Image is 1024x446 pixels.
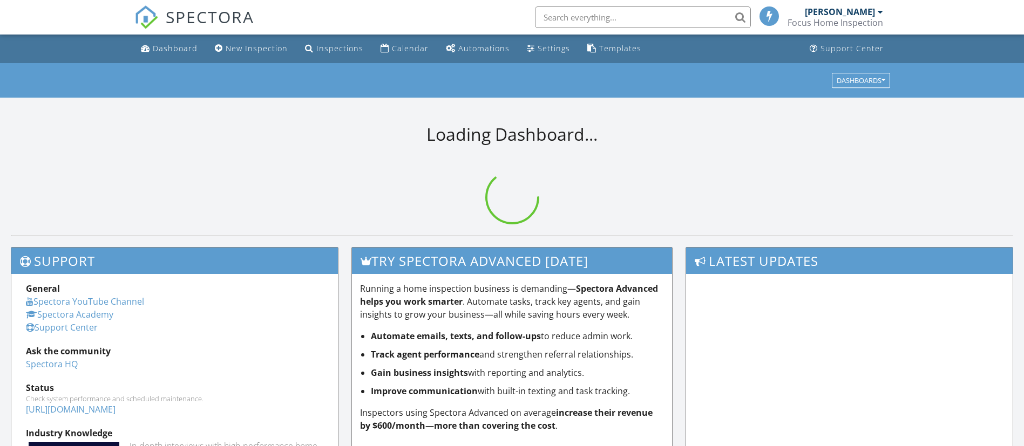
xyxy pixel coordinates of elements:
[352,248,672,274] h3: Try spectora advanced [DATE]
[316,43,363,53] div: Inspections
[26,345,323,358] div: Ask the community
[371,385,664,397] li: with built-in texting and task tracking.
[371,367,468,379] strong: Gain business insights
[134,15,254,37] a: SPECTORA
[26,394,323,403] div: Check system performance and scheduled maintenance.
[134,5,158,29] img: The Best Home Inspection Software - Spectora
[26,381,323,394] div: Status
[523,39,574,59] a: Settings
[832,73,890,88] button: Dashboards
[376,39,433,59] a: Calendar
[820,43,884,53] div: Support Center
[392,43,429,53] div: Calendar
[226,43,288,53] div: New Inspection
[535,6,751,28] input: Search everything...
[360,406,664,432] p: Inspectors using Spectora Advanced on average .
[371,366,664,379] li: with reporting and analytics.
[371,330,541,342] strong: Automate emails, texts, and follow-ups
[26,283,60,294] strong: General
[301,39,368,59] a: Inspections
[371,330,664,342] li: to reduce admin work.
[805,6,875,17] div: [PERSON_NAME]
[360,407,653,431] strong: increase their revenue by $600/month—more than covering the cost
[805,39,888,59] a: Support Center
[686,248,1013,274] h3: Latest Updates
[26,296,144,307] a: Spectora YouTube Channel
[26,358,78,370] a: Spectora HQ
[166,5,254,28] span: SPECTORA
[137,39,202,59] a: Dashboard
[583,39,646,59] a: Templates
[371,385,478,397] strong: Improve communication
[26,321,98,333] a: Support Center
[26,308,113,320] a: Spectora Academy
[788,17,883,28] div: Focus Home Inspection
[837,77,885,84] div: Dashboards
[360,283,658,307] strong: Spectora Advanced helps you work smarter
[371,348,479,360] strong: Track agent performance
[211,39,292,59] a: New Inspection
[360,282,664,321] p: Running a home inspection business is demanding— . Automate tasks, track key agents, and gain ins...
[458,43,510,53] div: Automations
[153,43,198,53] div: Dashboard
[11,248,338,274] h3: Support
[442,39,514,59] a: Automations (Basic)
[26,403,116,415] a: [URL][DOMAIN_NAME]
[599,43,641,53] div: Templates
[371,348,664,361] li: and strengthen referral relationships.
[538,43,570,53] div: Settings
[26,427,323,440] div: Industry Knowledge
